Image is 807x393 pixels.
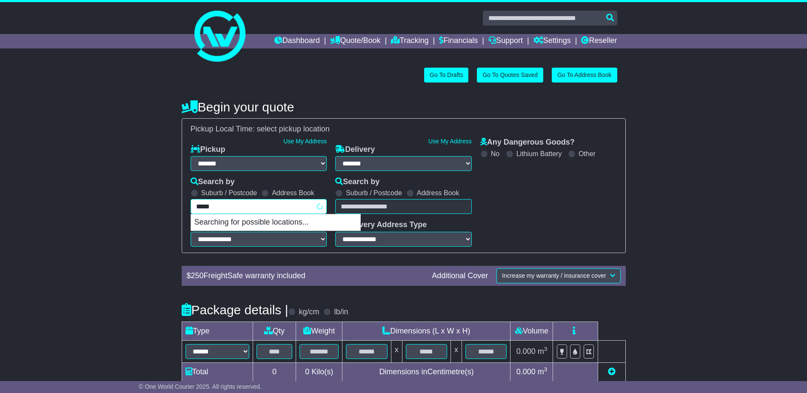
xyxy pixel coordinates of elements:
[191,177,235,187] label: Search by
[139,383,262,390] span: © One World Courier 2025. All rights reserved.
[579,150,596,158] label: Other
[439,34,478,48] a: Financials
[391,340,402,362] td: x
[201,189,257,197] label: Suburb / Postcode
[296,362,342,381] td: Kilo(s)
[477,68,543,83] a: Go To Quotes Saved
[391,34,428,48] a: Tracking
[253,322,296,340] td: Qty
[335,177,379,187] label: Search by
[182,303,288,317] h4: Package details |
[510,322,553,340] td: Volume
[538,367,548,376] span: m
[544,346,548,352] sup: 3
[552,68,617,83] a: Go To Address Book
[491,150,499,158] label: No
[191,214,360,231] p: Searching for possible locations...
[182,322,253,340] td: Type
[533,34,571,48] a: Settings
[182,100,626,114] h4: Begin your quote
[342,322,510,340] td: Dimensions (L x W x H)
[335,220,427,230] label: Delivery Address Type
[538,347,548,356] span: m
[581,34,617,48] a: Reseller
[502,272,606,279] span: Increase my warranty / insurance cover
[274,34,320,48] a: Dashboard
[424,68,468,83] a: Go To Drafts
[183,271,428,281] div: $ FreightSafe warranty included
[182,362,253,381] td: Total
[305,367,309,376] span: 0
[299,308,319,317] label: kg/cm
[283,138,327,145] a: Use My Address
[417,189,459,197] label: Address Book
[516,367,536,376] span: 0.000
[544,366,548,373] sup: 3
[191,145,225,154] label: Pickup
[334,308,348,317] label: lb/in
[296,322,342,340] td: Weight
[608,367,616,376] a: Add new item
[516,150,562,158] label: Lithium Battery
[346,189,402,197] label: Suburb / Postcode
[330,34,380,48] a: Quote/Book
[496,268,620,283] button: Increase my warranty / insurance cover
[451,340,462,362] td: x
[342,362,510,381] td: Dimensions in Centimetre(s)
[488,34,523,48] a: Support
[186,125,621,134] div: Pickup Local Time:
[428,271,492,281] div: Additional Cover
[480,138,575,147] label: Any Dangerous Goods?
[272,189,314,197] label: Address Book
[191,271,204,280] span: 250
[335,145,375,154] label: Delivery
[516,347,536,356] span: 0.000
[253,362,296,381] td: 0
[257,125,330,133] span: select pickup location
[428,138,472,145] a: Use My Address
